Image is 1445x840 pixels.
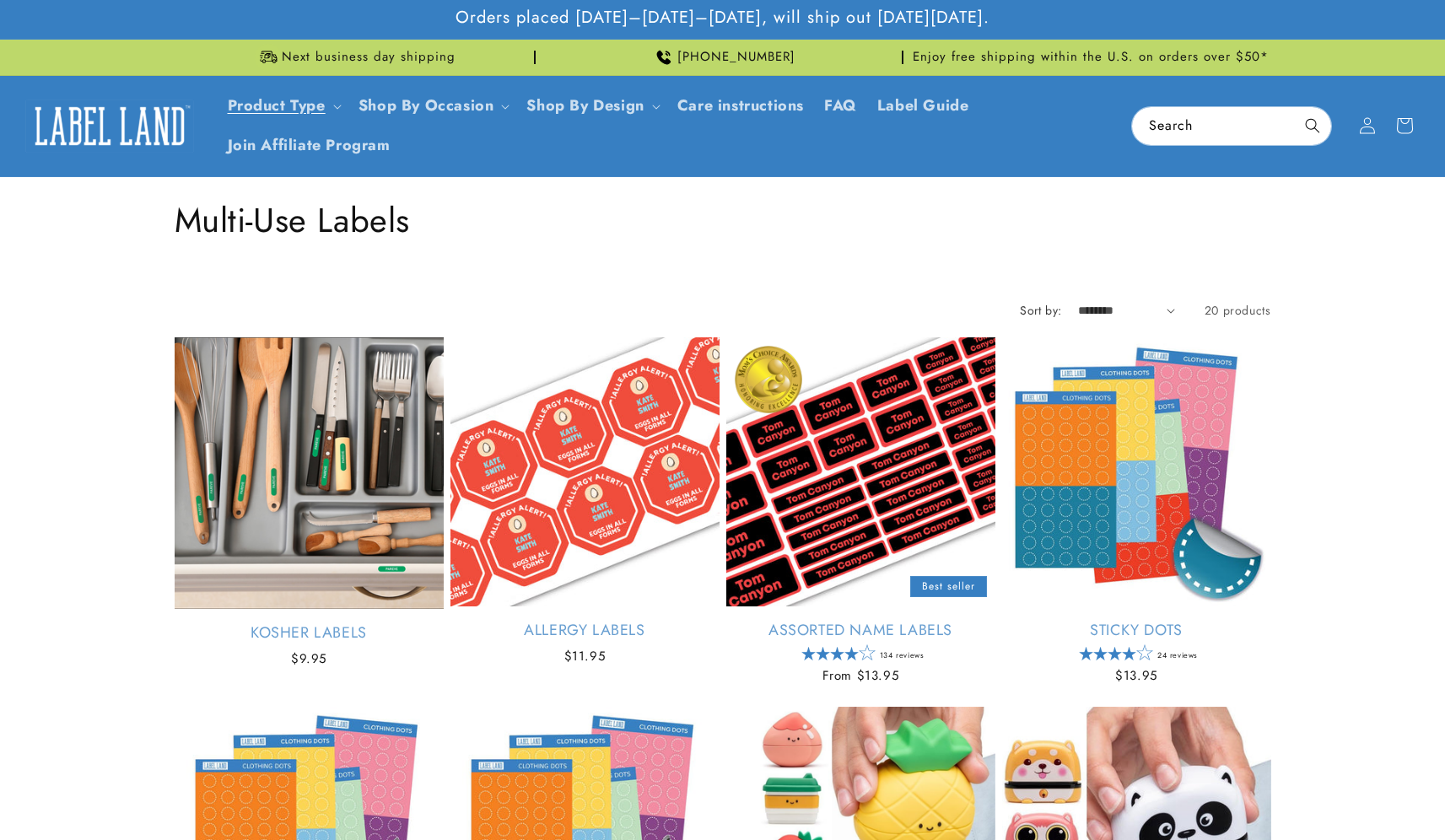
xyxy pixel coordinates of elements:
a: Kosher Labels [175,623,444,643]
a: Label Land [19,94,201,159]
div: Announcement [542,40,903,75]
a: Allergy Labels [450,621,720,640]
a: FAQ [814,86,867,126]
label: Sort by: [1020,302,1061,319]
a: Sticky Dots [1002,621,1271,640]
span: Orders placed [DATE]–[DATE]–[DATE], will ship out [DATE][DATE]. [456,7,989,29]
span: Care instructions [677,96,804,116]
span: Next business day shipping [282,49,456,66]
a: Shop By Design [526,94,644,116]
span: FAQ [824,96,857,116]
div: Announcement [175,40,536,75]
div: Announcement [910,40,1271,75]
button: Search [1294,107,1331,144]
span: Join Affiliate Program [228,136,391,155]
a: Assorted Name Labels [726,621,995,640]
summary: Shop By Occasion [348,86,517,126]
span: Label Guide [877,96,969,116]
span: Enjoy free shipping within the U.S. on orders over $50* [913,49,1269,66]
a: Care instructions [667,86,814,126]
summary: Product Type [218,86,348,126]
span: 20 products [1205,302,1271,319]
a: Product Type [228,94,326,116]
a: Join Affiliate Program [218,126,401,165]
img: Label Land [25,100,194,152]
iframe: Gorgias Floating Chat [1091,761,1428,823]
h1: Multi-Use Labels [175,198,1271,242]
span: [PHONE_NUMBER] [677,49,795,66]
span: Shop By Occasion [359,96,494,116]
a: Label Guide [867,86,979,126]
summary: Shop By Design [516,86,666,126]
